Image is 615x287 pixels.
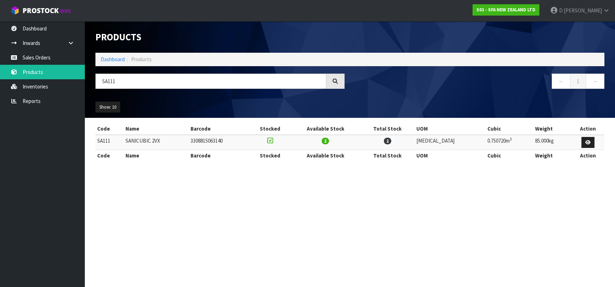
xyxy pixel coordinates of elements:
button: Show: 10 [95,102,120,113]
span: [PERSON_NAME] [564,7,602,14]
th: Cubic [486,150,533,161]
a: 1 [570,74,586,89]
span: 2 [384,138,391,144]
span: D [559,7,563,14]
th: Cubic [486,123,533,134]
input: Search products [95,74,326,89]
th: Barcode [189,123,250,134]
th: Stocked [250,123,291,134]
th: Available Stock [291,150,361,161]
td: 85.000kg [533,135,571,150]
th: UOM [415,150,486,161]
td: 3308815063140 [189,135,250,150]
th: Weight [533,123,571,134]
small: WMS [60,8,71,15]
td: SANICUBIC 2VX [124,135,189,150]
th: Name [124,123,189,134]
th: Available Stock [291,123,361,134]
th: Barcode [189,150,250,161]
a: ← [552,74,570,89]
strong: S01 - SFA NEW ZEALAND LTD [476,7,535,13]
sup: 3 [510,137,512,142]
th: Code [95,123,124,134]
nav: Page navigation [355,74,604,91]
th: Total Stock [361,123,415,134]
h1: Products [95,32,345,42]
th: Total Stock [361,150,415,161]
td: [MEDICAL_DATA] [415,135,486,150]
span: ProStock [23,6,59,15]
span: Products [131,56,152,63]
th: Name [124,150,189,161]
th: Action [571,123,604,134]
a: Dashboard [101,56,125,63]
th: Code [95,150,124,161]
th: Stocked [250,150,291,161]
th: Action [571,150,604,161]
th: UOM [415,123,486,134]
img: cube-alt.png [11,6,19,15]
th: Weight [533,150,571,161]
a: → [586,74,604,89]
span: 2 [322,138,329,144]
td: SA111 [95,135,124,150]
td: 0.750720m [486,135,533,150]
